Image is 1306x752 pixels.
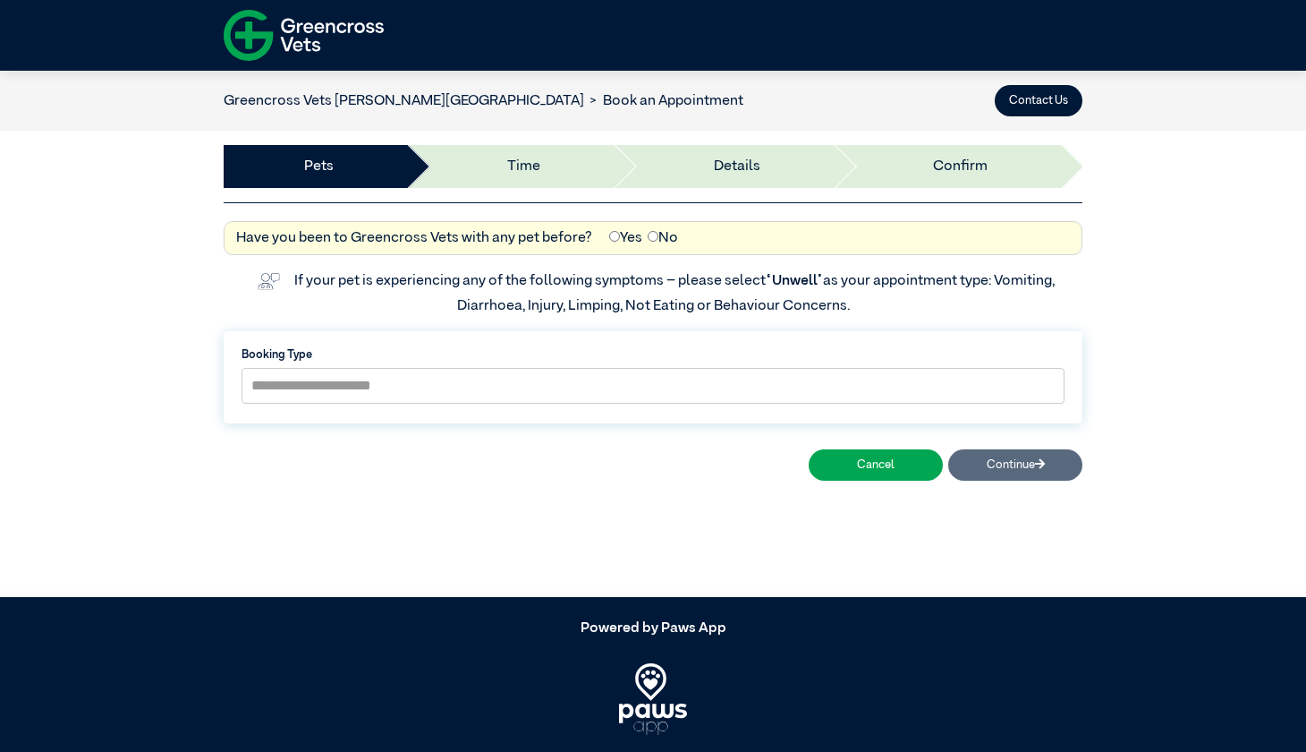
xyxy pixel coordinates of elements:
[251,267,285,295] img: vet
[619,663,688,735] img: PawsApp
[584,90,743,112] li: Book an Appointment
[648,227,678,249] label: No
[224,94,584,108] a: Greencross Vets [PERSON_NAME][GEOGRAPHIC_DATA]
[995,85,1082,116] button: Contact Us
[224,4,384,66] img: f-logo
[809,449,943,481] button: Cancel
[236,227,592,249] label: Have you been to Greencross Vets with any pet before?
[609,231,620,242] input: Yes
[609,227,642,249] label: Yes
[224,620,1082,637] h5: Powered by Paws App
[766,274,823,288] span: “Unwell”
[224,90,743,112] nav: breadcrumb
[242,346,1064,363] label: Booking Type
[294,274,1057,313] label: If your pet is experiencing any of the following symptoms – please select as your appointment typ...
[648,231,658,242] input: No
[304,156,334,177] a: Pets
